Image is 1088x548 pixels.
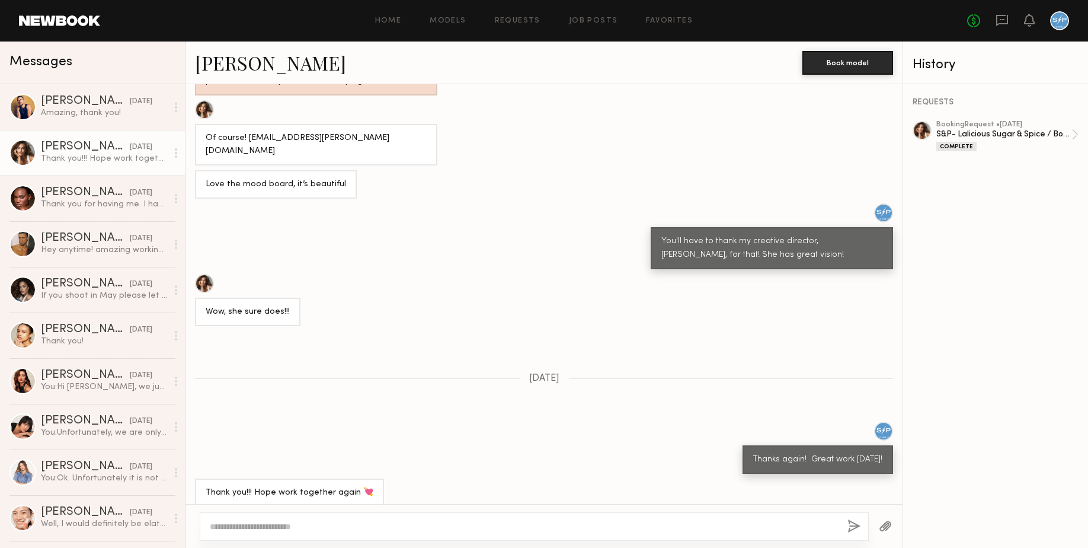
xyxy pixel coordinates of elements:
a: Requests [495,17,540,25]
div: You'll have to thank my creative director, [PERSON_NAME], for that! She has great vision! [661,235,882,262]
div: Well, I would definitely be elated to work with you all again, so if you’re ever in need and woul... [41,518,167,530]
a: Models [430,17,466,25]
div: Thank you!!! Hope work together again 💘 [41,153,167,164]
div: If you shoot in May please let me know I’ll be in La and available [41,290,167,301]
div: Thank you!!! Hope work together again 💘 [206,486,373,500]
div: [PERSON_NAME] [41,95,130,107]
div: History [913,58,1079,72]
div: Thank you for having me. I had a great time! [41,199,167,210]
div: Of course! [EMAIL_ADDRESS][PERSON_NAME][DOMAIN_NAME] [206,132,427,159]
div: [PERSON_NAME] [41,232,130,244]
div: [DATE] [130,142,152,153]
div: Hey anytime! amazing working with you too [PERSON_NAME]! Amazing crew and I had a great time. [41,244,167,256]
button: Book model [802,51,893,75]
div: [DATE] [130,233,152,244]
div: You: Ok. Unfortunately it is not in our budget for that much for that limited usage, but thank yo... [41,473,167,484]
div: [PERSON_NAME] [41,141,130,153]
div: [DATE] [130,96,152,107]
div: [PERSON_NAME] [41,506,130,518]
div: [PERSON_NAME] [41,369,130,381]
a: Job Posts [569,17,618,25]
div: [DATE] [130,416,152,427]
span: Messages [9,55,72,69]
div: Love the mood board, it’s beautiful [206,178,346,192]
div: [DATE] [130,187,152,199]
div: [DATE] [130,279,152,290]
div: [PERSON_NAME] [41,278,130,290]
div: Thanks again! Great work [DATE]! [753,453,882,467]
a: Favorites [646,17,693,25]
div: You: Unfortunately, we are only shooting on the 30th. Best of luck on your other shoot! [41,427,167,438]
div: Thank you! [41,336,167,347]
a: Book model [802,57,893,67]
div: You: Hi [PERSON_NAME], we just had our meeting with our client and we are going with other talent... [41,381,167,393]
div: Complete [936,142,977,151]
div: REQUESTS [913,98,1079,107]
div: [PERSON_NAME] [41,461,130,473]
div: [DATE] [130,461,152,473]
a: [PERSON_NAME] [195,50,346,75]
div: Amazing, thank you! [41,107,167,119]
div: [DATE] [130,370,152,381]
a: bookingRequest •[DATE]S&P- Lalicious Sugar & Spice / Body Mists PhotoshootComplete [936,121,1079,151]
div: [PERSON_NAME] [41,187,130,199]
div: Wow, she sure does!!! [206,305,290,319]
div: [PERSON_NAME] [41,415,130,427]
div: [DATE] [130,324,152,336]
div: booking Request • [DATE] [936,121,1071,129]
div: [PERSON_NAME] [41,324,130,336]
a: Home [375,17,402,25]
span: [DATE] [529,374,559,384]
div: S&P- Lalicious Sugar & Spice / Body Mists Photoshoot [936,129,1071,140]
div: [DATE] [130,507,152,518]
